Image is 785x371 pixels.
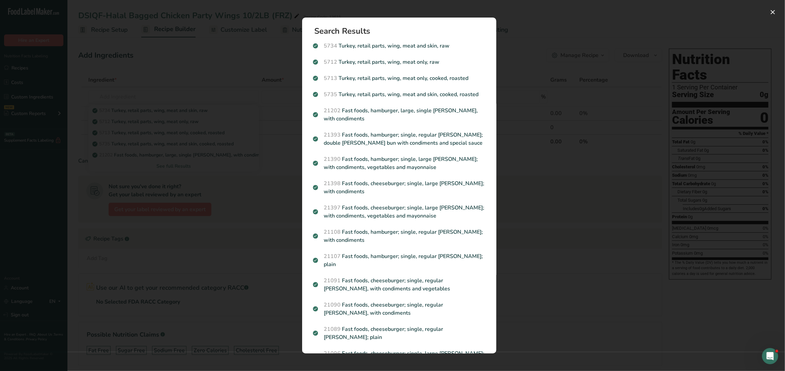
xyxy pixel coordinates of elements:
span: 21108 [324,228,341,236]
p: Fast foods, hamburger, large, single [PERSON_NAME], with condiments [313,107,486,123]
span: 21091 [324,277,341,284]
span: 21202 [324,107,341,114]
span: 21096 [324,350,341,357]
p: Turkey, retail parts, wing, meat and skin, cooked, roasted [313,90,486,98]
span: 21107 [324,253,341,260]
p: Fast foods, hamburger; single, large [PERSON_NAME]; with condiments, vegetables and mayonnaise [313,155,486,171]
span: 21398 [324,180,341,187]
p: Fast foods, hamburger; single, regular [PERSON_NAME]; double [PERSON_NAME] bun with condiments an... [313,131,486,147]
span: 21089 [324,325,341,333]
span: 5712 [324,58,337,66]
span: 21390 [324,155,341,163]
span: 21090 [324,301,341,309]
p: Turkey, retail parts, wing, meat only, raw [313,58,486,66]
h1: Search Results [314,27,490,35]
p: Fast foods, cheeseburger; single, regular [PERSON_NAME]; plain [313,325,486,341]
span: 5735 [324,91,337,98]
p: Fast foods, hamburger; single, regular [PERSON_NAME]; with condiments [313,228,486,244]
p: Turkey, retail parts, wing, meat and skin, raw [313,42,486,50]
iframe: Intercom live chat [762,348,778,364]
span: 21393 [324,131,341,139]
p: Fast foods, cheeseburger; single, large [PERSON_NAME]; with condiments [313,179,486,196]
p: Turkey, retail parts, wing, meat only, cooked, roasted [313,74,486,82]
p: Fast foods, hamburger; single, regular [PERSON_NAME]; plain [313,252,486,268]
p: Fast foods, cheeseburger; single, regular [PERSON_NAME], with condiments [313,301,486,317]
p: Fast foods, cheeseburger; single, large [PERSON_NAME]; plain [313,349,486,366]
span: 5734 [324,42,337,50]
span: 5713 [324,75,337,82]
p: Fast foods, cheeseburger; single, large [PERSON_NAME]; with condiments, vegetables and mayonnaise [313,204,486,220]
p: Fast foods, cheeseburger; single, regular [PERSON_NAME], with condiments and vegetables [313,277,486,293]
span: 21397 [324,204,341,211]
